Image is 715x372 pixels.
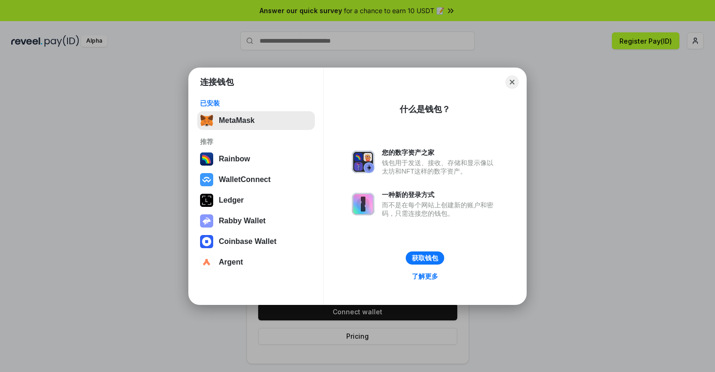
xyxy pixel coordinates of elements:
button: Argent [197,253,315,272]
img: svg+xml,%3Csvg%20xmlns%3D%22http%3A%2F%2Fwww.w3.org%2F2000%2Fsvg%22%20fill%3D%22none%22%20viewBox... [352,193,374,215]
div: Rainbow [219,155,250,163]
div: WalletConnect [219,175,271,184]
div: 一种新的登录方式 [382,190,498,199]
button: 获取钱包 [406,251,444,265]
div: MetaMask [219,116,254,125]
button: WalletConnect [197,170,315,189]
button: MetaMask [197,111,315,130]
button: Close [506,76,519,89]
div: 获取钱包 [412,254,438,262]
div: Argent [219,258,243,266]
div: Rabby Wallet [219,217,266,225]
div: 推荐 [200,137,312,146]
img: svg+xml,%3Csvg%20xmlns%3D%22http%3A%2F%2Fwww.w3.org%2F2000%2Fsvg%22%20fill%3D%22none%22%20viewBox... [352,151,374,173]
button: Rainbow [197,150,315,168]
div: 而不是在每个网站上创建新的账户和密码，只需连接您的钱包。 [382,201,498,218]
div: Coinbase Wallet [219,237,276,246]
img: svg+xml,%3Csvg%20width%3D%2228%22%20height%3D%2228%22%20viewBox%3D%220%200%2028%2028%22%20fill%3D... [200,256,213,269]
img: svg+xml,%3Csvg%20fill%3D%22none%22%20height%3D%2233%22%20viewBox%3D%220%200%2035%2033%22%20width%... [200,114,213,127]
div: 钱包用于发送、接收、存储和显示像以太坊和NFT这样的数字资产。 [382,159,498,175]
button: Coinbase Wallet [197,232,315,251]
div: 已安装 [200,99,312,107]
div: Ledger [219,196,244,205]
div: 了解更多 [412,272,438,281]
img: svg+xml,%3Csvg%20xmlns%3D%22http%3A%2F%2Fwww.w3.org%2F2000%2Fsvg%22%20width%3D%2228%22%20height%3... [200,194,213,207]
img: svg+xml,%3Csvg%20xmlns%3D%22http%3A%2F%2Fwww.w3.org%2F2000%2Fsvg%22%20fill%3D%22none%22%20viewBox... [200,214,213,228]
a: 了解更多 [406,270,444,282]
img: svg+xml,%3Csvg%20width%3D%22120%22%20height%3D%22120%22%20viewBox%3D%220%200%20120%20120%22%20fil... [200,152,213,166]
h1: 连接钱包 [200,76,234,88]
div: 您的数字资产之家 [382,148,498,157]
div: 什么是钱包？ [400,104,450,115]
img: svg+xml,%3Csvg%20width%3D%2228%22%20height%3D%2228%22%20viewBox%3D%220%200%2028%2028%22%20fill%3D... [200,173,213,186]
button: Ledger [197,191,315,210]
button: Rabby Wallet [197,212,315,230]
img: svg+xml,%3Csvg%20width%3D%2228%22%20height%3D%2228%22%20viewBox%3D%220%200%2028%2028%22%20fill%3D... [200,235,213,248]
